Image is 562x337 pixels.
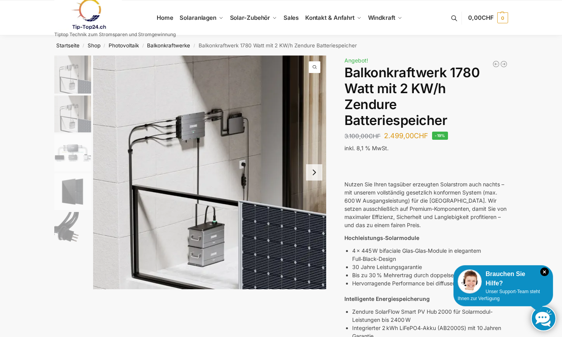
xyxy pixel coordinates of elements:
span: CHF [482,14,494,21]
p: Bis zu 30 % Mehrertrag durch doppelseitige Lichtnutzung [352,271,508,279]
span: 0 [497,12,508,23]
button: Gute Reaktion [349,162,354,162]
bdi: 2.499,00 [384,132,428,140]
a: 7,2 KW Dachanlage zur Selbstmontage [492,60,500,68]
bdi: 3.100,00 [344,132,380,140]
span: Windkraft [368,14,395,21]
strong: Hochleistungs‑Solarmodule [344,235,419,241]
strong: Intelligente Energiespeicherung [344,295,430,302]
a: Startseite [56,42,80,49]
span: Solar-Zubehör [230,14,270,21]
img: Zendure-solar-flow-Batteriespeicher für Balkonkraftwerke [54,96,91,132]
img: Maysun [54,173,91,210]
span: / [139,43,147,49]
span: -19% [432,132,448,140]
span: Unser Support-Team steht Ihnen zur Verfügung [458,289,540,301]
a: Balkonkraftwerke [147,42,190,49]
a: Photovoltaik [109,42,139,49]
span: Kontakt & Anfahrt [305,14,354,21]
p: 30 Jahre Leistungsgarantie [352,263,508,271]
span: Solaranlagen [180,14,216,21]
span: CHF [414,132,428,140]
img: Zendure Batteriespeicher-wie anschliessen [54,134,91,171]
p: Hervorragende Performance bei diffusem Licht und Reflexion [352,279,508,287]
span: Angebot! [344,57,368,64]
img: Zendure-solar-flow-Batteriespeicher für Balkonkraftwerke [54,56,91,94]
a: 10 Bificiale Solarmodule 450 Watt Fullblack [500,60,508,68]
span: Sales [284,14,299,21]
span: CHF [368,132,380,140]
p: Nutzen Sie Ihren tagsüber erzeugten Solarstrom auch nachts – mit unserem vollständig gesetzlich k... [344,180,508,229]
p: Zendure SolarFlow Smart PV Hub 2000 für Solarmodul-Leistungen bis 2400 W [352,307,508,324]
h1: Balkonkraftwerk 1780 Watt mit 2 KW/h Zendure Batteriespeicher [344,65,508,128]
button: Weitergeben [368,162,372,162]
div: Brauchen Sie Hilfe? [458,269,549,288]
a: Zendure-solar-flow-Batteriespeicher für BalkonkraftwerkeZnedure solar flow Batteriespeicher fuer ... [93,56,327,289]
button: Schlechte Reaktion [354,162,358,162]
a: Windkraft [365,0,405,35]
span: inkl. 8,1 % MwSt. [344,145,389,151]
nav: Breadcrumb [40,35,522,56]
img: Customer service [458,269,482,294]
a: Kontakt & Anfahrt [302,0,365,35]
a: Sales [280,0,302,35]
span: 0,00 [468,14,493,21]
img: Zendure-solar-flow-Batteriespeicher für Balkonkraftwerke [93,56,327,289]
span: / [100,43,109,49]
button: Kopieren [344,162,349,162]
p: Tiptop Technik zum Stromsparen und Stromgewinnung [54,32,176,37]
button: In Canvas bearbeiten [363,162,368,162]
a: Solaranlagen [176,0,227,35]
button: Vorlesen [358,162,363,162]
p: 4 × 445 W bifaciale Glas‑Glas‑Module in elegantem Full‑Black-Design [352,247,508,263]
i: Schließen [540,268,549,276]
button: Next slide [306,164,322,181]
a: 0,00CHF 0 [468,6,508,30]
span: / [80,43,88,49]
a: Solar-Zubehör [227,0,280,35]
span: / [190,43,198,49]
a: Shop [88,42,100,49]
img: Anschlusskabel-3meter_schweizer-stecker [54,212,91,249]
